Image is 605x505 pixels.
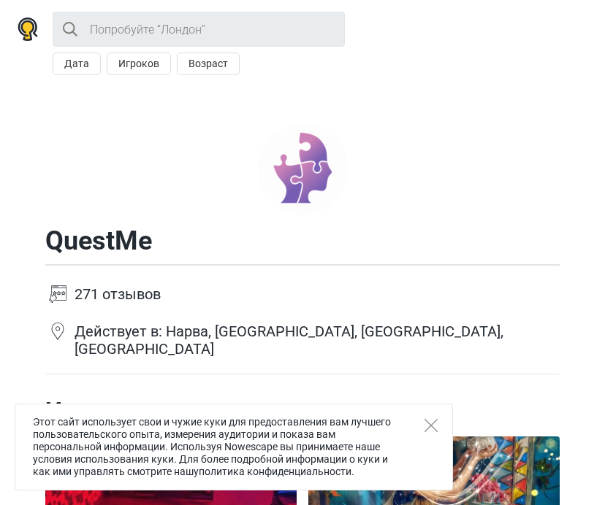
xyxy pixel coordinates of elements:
input: Попробуйте “Лондон” [53,12,345,47]
button: Close [425,419,438,432]
button: Дата [53,53,101,75]
h2: Игры [45,396,560,425]
button: Игроков [107,53,171,75]
button: Возраст [177,53,240,75]
div: Этот сайт использует свои и чужие куки для предоставления вам лучшего пользовательского опыта, из... [15,404,453,490]
td: Действует в: Нарва, [GEOGRAPHIC_DATA], [GEOGRAPHIC_DATA], [GEOGRAPHIC_DATA] [75,321,560,366]
h1: QuestMe [45,225,560,257]
td: 271 отзывов [75,284,560,321]
img: Nowescape logo [18,18,38,41]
